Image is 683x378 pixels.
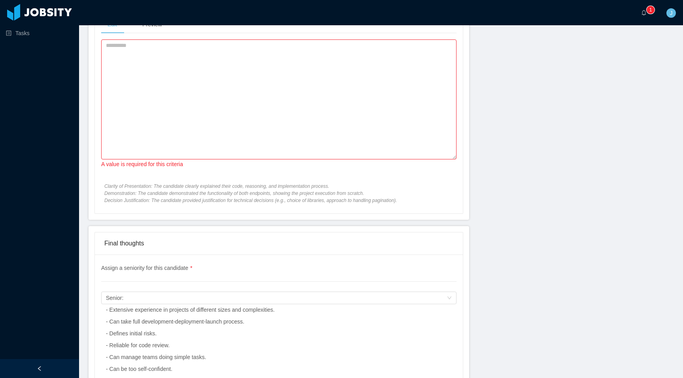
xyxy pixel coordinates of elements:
[670,8,673,18] span: J
[101,265,192,271] span: Assign a seniority for this candidate
[647,6,655,14] sup: 1
[101,160,457,169] div: A value is required for this criteria
[106,295,275,372] span: Senior: - Extensive experience in projects of different sizes and complexities. - Can take full d...
[104,232,453,254] div: Final thoughts
[641,10,647,15] i: icon: bell
[649,6,652,14] p: 1
[6,25,73,41] a: icon: profileTasks
[447,296,452,301] i: icon: down
[104,183,409,204] span: Clarity of Presentation: The candidate clearly explained their code, reasoning, and implementatio...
